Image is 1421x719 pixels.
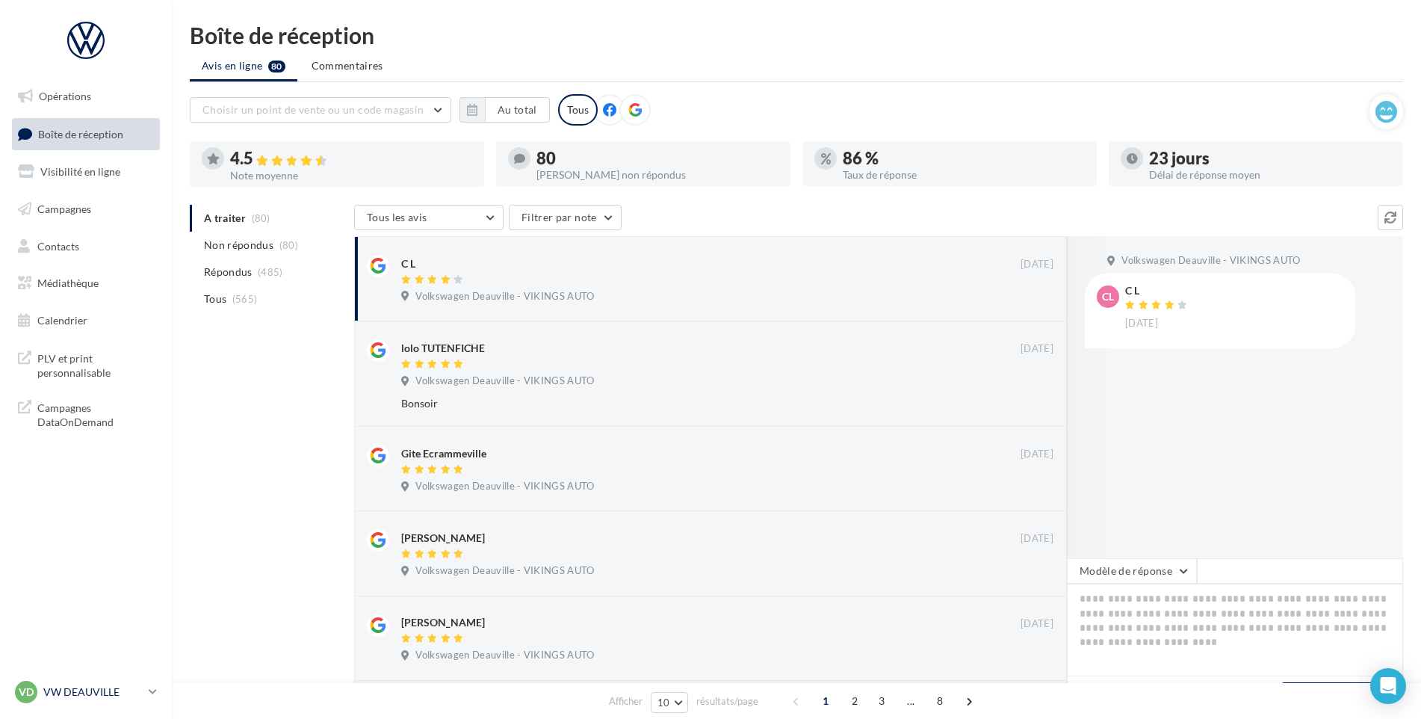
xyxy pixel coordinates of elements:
div: Note moyenne [230,170,472,181]
a: Calendrier [9,305,163,336]
div: lolo TUTENFICHE [401,341,485,356]
div: [PERSON_NAME] [401,615,485,630]
div: 80 [536,150,778,167]
span: Volkswagen Deauville - VIKINGS AUTO [1121,254,1300,268]
div: Taux de réponse [843,170,1085,180]
button: Au total [459,97,550,123]
span: Campagnes DataOnDemand [37,398,154,430]
span: Répondus [204,265,253,280]
span: Opérations [39,90,91,102]
span: Volkswagen Deauville - VIKINGS AUTO [415,290,594,303]
span: Afficher [609,694,643,709]
span: Visibilité en ligne [40,165,120,178]
a: Boîte de réception [9,118,163,150]
button: Tous les avis [354,205,504,230]
div: [PERSON_NAME] [401,531,485,546]
div: 4.5 [230,150,472,167]
a: PLV et print personnalisable [9,342,163,386]
span: VD [19,685,34,700]
div: 23 jours [1149,150,1391,167]
span: 1 [814,689,838,713]
div: C L [1125,286,1191,296]
span: [DATE] [1021,258,1053,271]
span: (565) [232,293,258,305]
button: Filtrer par note [509,205,622,230]
div: Boîte de réception [190,24,1403,46]
a: Campagnes [9,194,163,225]
button: Au total [485,97,550,123]
a: Opérations [9,81,163,112]
span: Tous [204,291,226,306]
button: Modèle de réponse [1067,558,1197,584]
div: 86 % [843,150,1085,167]
span: Calendrier [37,314,87,327]
span: Volkswagen Deauville - VIKINGS AUTO [415,480,594,493]
a: Visibilité en ligne [9,156,163,188]
span: Volkswagen Deauville - VIKINGS AUTO [415,564,594,578]
a: Médiathèque [9,268,163,299]
div: Bonsoir [401,396,956,411]
span: [DATE] [1021,448,1053,461]
span: [DATE] [1021,532,1053,546]
span: CL [1102,289,1114,304]
span: (485) [258,266,283,278]
button: Choisir un point de vente ou un code magasin [190,97,451,123]
span: [DATE] [1021,617,1053,631]
span: Campagnes [37,203,91,215]
p: VW DEAUVILLE [43,685,143,700]
div: [PERSON_NAME] non répondus [536,170,778,180]
span: résultats/page [696,694,758,709]
span: Choisir un point de vente ou un code magasin [202,103,424,116]
div: Délai de réponse moyen [1149,170,1391,180]
div: Gite Ecrammeville [401,446,486,461]
span: 2 [843,689,867,713]
a: VD VW DEAUVILLE [12,678,160,706]
span: ... [899,689,923,713]
a: Campagnes DataOnDemand [9,392,163,436]
span: Non répondus [204,238,273,253]
span: Boîte de réception [38,127,123,140]
span: [DATE] [1021,342,1053,356]
span: Contacts [37,239,79,252]
span: (80) [279,239,298,251]
span: [DATE] [1125,317,1158,330]
a: Contacts [9,231,163,262]
span: Tous les avis [367,211,427,223]
span: Commentaires [312,59,383,72]
div: Tous [558,94,598,126]
button: 10 [651,692,689,713]
span: 3 [870,689,894,713]
div: Open Intercom Messenger [1370,668,1406,704]
span: PLV et print personnalisable [37,348,154,380]
span: 10 [657,697,670,709]
span: Volkswagen Deauville - VIKINGS AUTO [415,374,594,388]
div: C L [401,256,415,271]
span: Volkswagen Deauville - VIKINGS AUTO [415,649,594,662]
span: Médiathèque [37,277,99,289]
span: 8 [928,689,952,713]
